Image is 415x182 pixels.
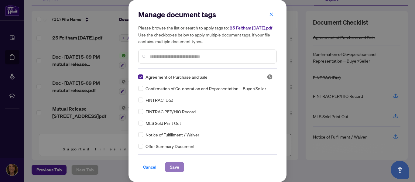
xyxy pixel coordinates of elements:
[230,25,272,31] span: 25 Feltham [DATE].pdf
[146,74,207,80] span: Agreement of Purchase and Sale
[267,74,273,80] span: Pending Review
[146,97,173,103] span: FINTRAC ID(s)
[269,12,273,16] span: close
[138,10,277,19] h2: Manage document tags
[138,24,277,45] h5: Please browse the list or search to apply tags to: Use the checkboxes below to apply multiple doc...
[138,162,161,172] button: Cancel
[146,120,181,126] span: MLS Sold Print Out
[146,85,266,92] span: Confirmation of Co-operation and Representation—Buyer/Seller
[146,131,199,138] span: Notice of Fulfillment / Waiver
[165,162,184,172] button: Save
[143,162,156,172] span: Cancel
[391,161,409,179] button: Open asap
[146,108,196,115] span: FINTRAC PEP/HIO Record
[267,74,273,80] img: status
[170,162,179,172] span: Save
[146,143,195,149] span: Offer Summary Document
